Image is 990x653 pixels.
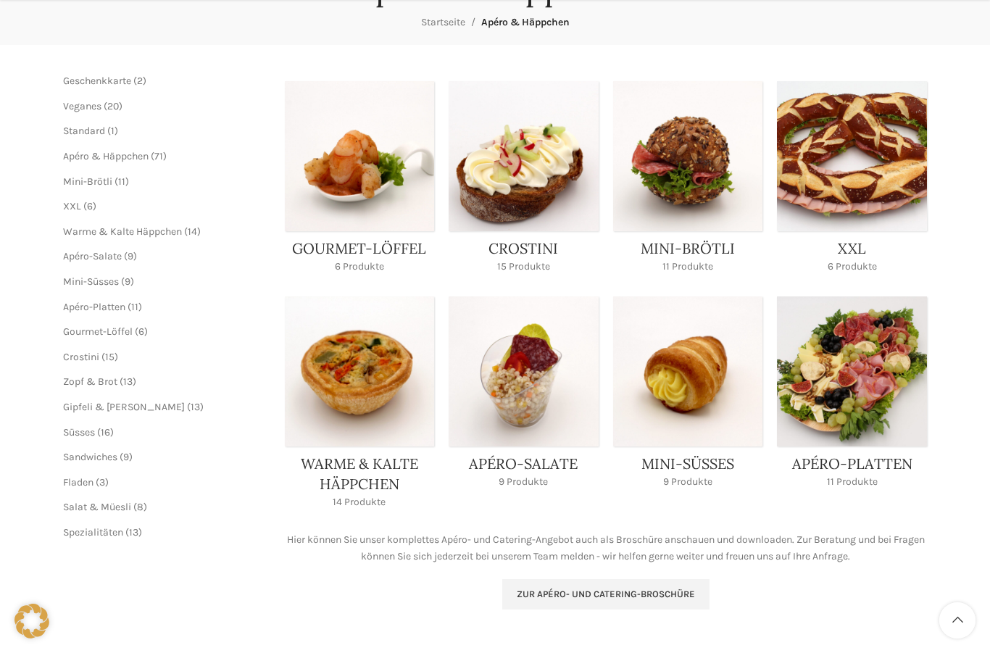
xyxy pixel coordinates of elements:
a: Zur Apéro- und Catering-Broschüre [502,579,710,610]
a: Fladen [63,476,93,488]
a: Apéro-Salate [63,250,122,262]
a: Scroll to top button [939,602,976,639]
span: 8 [137,501,143,513]
span: 20 [107,100,119,112]
a: Spezialitäten [63,526,123,538]
a: Geschenkkarte [63,75,131,87]
span: 13 [191,401,200,413]
span: 16 [101,426,110,438]
a: Product category crostini [449,81,599,282]
a: Product category mini-suesses [613,296,763,497]
span: Apéro & Häppchen [481,16,570,28]
a: Mini-Süsses [63,275,119,288]
span: 14 [188,225,197,238]
span: 13 [123,375,133,388]
span: 2 [137,75,143,87]
p: Hier können Sie unser komplettes Apéro- und Catering-Angebot auch als Broschüre anschauen und dow... [285,532,928,565]
a: Product category xxl [777,81,927,282]
a: Product category apero-platten [777,296,927,497]
a: Zopf & Brot [63,375,117,388]
a: Mini-Brötli [63,175,112,188]
a: Salat & Müesli [63,501,131,513]
span: 9 [123,451,129,463]
span: 6 [87,200,93,212]
a: Veganes [63,100,101,112]
a: Crostini [63,351,99,363]
span: 13 [129,526,138,538]
span: Zur Apéro- und Catering-Broschüre [517,588,695,600]
span: 9 [128,250,133,262]
a: Gipfeli & [PERSON_NAME] [63,401,185,413]
span: 6 [138,325,144,338]
span: 3 [99,476,105,488]
a: Süsses [63,426,95,438]
span: 71 [154,150,163,162]
a: Apéro & Häppchen [63,150,149,162]
a: Sandwiches [63,451,117,463]
a: Apéro-Platten [63,301,125,313]
span: 15 [105,351,115,363]
span: 1 [111,125,115,137]
span: 11 [131,301,138,313]
a: Product category apero-salate [449,296,599,497]
a: Product category mini-broetli [613,81,763,282]
a: Warme & Kalte Häppchen [63,225,182,238]
span: 11 [118,175,125,188]
a: Product category gourmet-loeffel [285,81,435,282]
span: 9 [125,275,130,288]
a: Gourmet-Löffel [63,325,133,338]
a: Startseite [421,16,465,28]
a: Standard [63,125,105,137]
a: XXL [63,200,81,212]
a: Product category haeppchen [285,296,435,517]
